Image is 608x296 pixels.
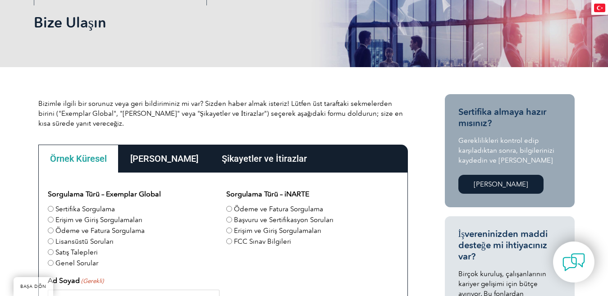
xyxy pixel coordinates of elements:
[234,227,321,235] font: Erişim ve Giriş Sorgulamaları
[458,228,548,262] font: İşvereninizden maddi desteğe mi ihtiyacınız var?
[34,14,106,31] font: Bize Ulaşın
[14,277,53,296] a: BAŞA DÖN
[458,175,544,194] a: [PERSON_NAME]
[38,100,403,128] font: Bizimle ilgili bir sorunuz veya geri bildiriminiz mi var? Sizden haber almak isteriz! Lütfen üst ...
[55,259,98,267] font: Genel Sorular
[222,153,307,164] font: Şikayetler ve İtirazlar
[234,216,334,224] font: Başvuru ve Sertifikasyon Soruları
[48,276,80,285] font: Ad Soyad
[20,284,46,289] font: BAŞA DÖN
[55,205,115,213] font: Sertifika Sorgulama
[234,237,291,246] font: FCC Sınav Bilgileri
[55,237,114,246] font: Lisansüstü Soruları
[234,205,323,213] font: Ödeme ve Fatura Sorgulama
[130,153,198,164] font: [PERSON_NAME]
[55,216,143,224] font: Erişim ve Giriş Sorgulamaları
[458,106,546,128] font: Sertifika almaya hazır mısınız?
[594,4,605,12] img: tr
[474,180,528,188] font: [PERSON_NAME]
[81,278,104,284] font: (Gerekli)
[50,153,107,164] font: Örnek Küresel
[55,248,98,256] font: Satış Talepleri
[226,190,309,198] font: Sorgulama Türü – iNARTE
[562,251,585,273] img: contact-chat.png
[48,190,161,198] font: Sorgulama Türü – Exemplar Global
[458,137,555,164] font: Gereklilikleri kontrol edip karşıladıktan sonra, bilgilerinizi kaydedin ve [PERSON_NAME]
[55,227,145,235] font: Ödeme ve Fatura Sorgulama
